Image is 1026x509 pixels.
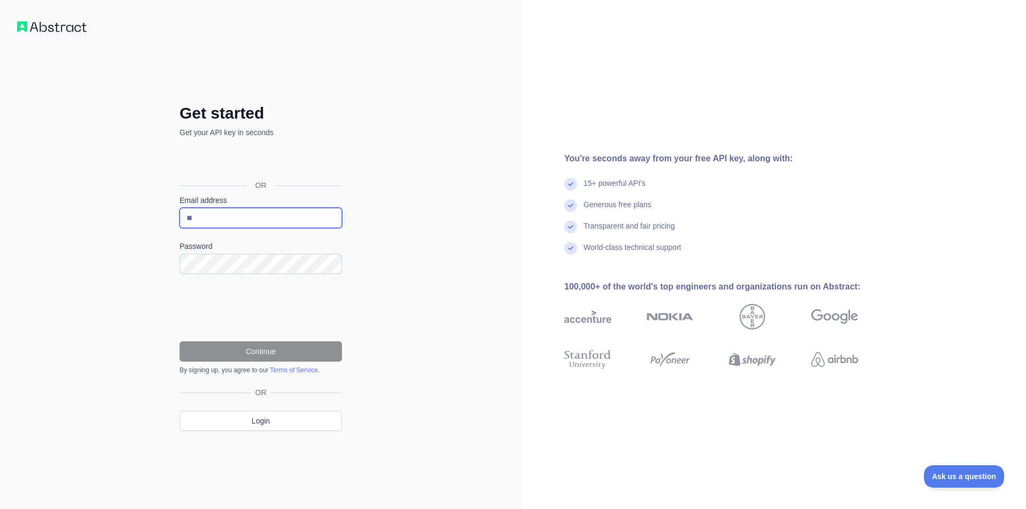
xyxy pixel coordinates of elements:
img: shopify [729,348,776,371]
div: Transparent and fair pricing [584,221,675,242]
iframe: Nút Đăng nhập bằng Google [174,150,345,173]
div: By signing up, you agree to our . [180,366,342,374]
div: You're seconds away from your free API key, along with: [564,152,892,165]
img: stanford university [564,348,611,371]
div: 100,000+ of the world's top engineers and organizations run on Abstract: [564,280,892,293]
label: Email address [180,195,342,206]
img: google [811,304,858,330]
iframe: reCAPTCHA [180,287,342,328]
img: bayer [740,304,765,330]
p: Get your API key in seconds [180,127,342,138]
a: Terms of Service [270,366,317,374]
button: Continue [180,341,342,362]
img: check mark [564,221,577,233]
iframe: Toggle Customer Support [924,465,1005,488]
div: World-class technical support [584,242,681,263]
div: 15+ powerful API's [584,178,646,199]
img: check mark [564,178,577,191]
img: accenture [564,304,611,330]
label: Password [180,241,342,252]
a: Login [180,411,342,431]
span: OR [251,387,271,398]
img: payoneer [647,348,694,371]
img: check mark [564,199,577,212]
img: check mark [564,242,577,255]
img: airbnb [811,348,858,371]
span: OR [247,180,275,191]
img: nokia [647,304,694,330]
img: Workflow [17,21,87,32]
div: Generous free plans [584,199,651,221]
h2: Get started [180,104,342,123]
